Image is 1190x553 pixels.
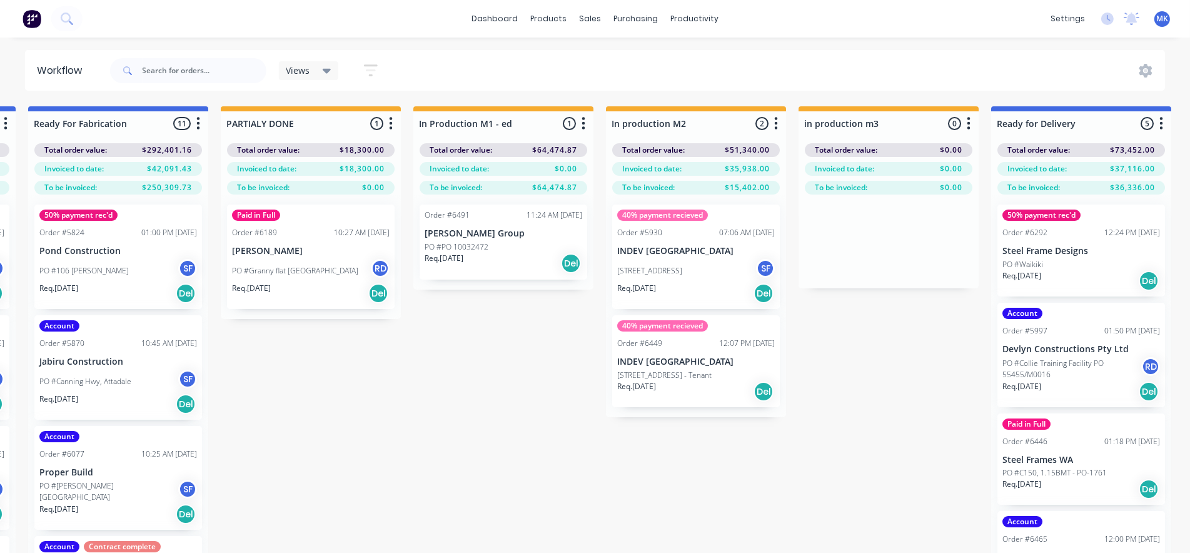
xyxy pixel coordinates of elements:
div: Order #6491 [425,210,470,221]
span: MK [1156,13,1168,24]
a: dashboard [465,9,524,28]
div: Del [176,283,196,303]
span: $0.00 [555,163,577,175]
div: Del [176,394,196,414]
div: 10:27 AM [DATE] [334,227,390,238]
div: 01:50 PM [DATE] [1104,325,1160,337]
p: [PERSON_NAME] Group [425,228,582,239]
div: Order #6292 [1002,227,1047,238]
span: To be invoiced: [1007,182,1060,193]
div: Del [1139,271,1159,291]
div: Workflow [38,63,89,78]
span: Total order value: [622,145,685,156]
p: Req. [DATE] [1002,270,1041,282]
p: Pond Construction [39,246,197,256]
div: 10:25 AM [DATE] [141,449,197,460]
div: 01:00 PM [DATE] [141,227,197,238]
span: $0.00 [940,182,962,193]
span: To be invoiced: [622,182,675,193]
p: Req. [DATE] [1002,381,1041,392]
span: $250,309.73 [142,182,192,193]
span: To be invoiced: [815,182,867,193]
p: Req. [DATE] [39,504,78,515]
div: SF [178,480,197,499]
span: Invoiced to date: [815,163,874,175]
p: INDEV [GEOGRAPHIC_DATA] [617,246,775,256]
div: SF [756,259,775,278]
div: settings [1044,9,1091,28]
p: Steel Frame Designs [1002,246,1160,256]
div: AccountOrder #607710:25 AM [DATE]Proper BuildPO #[PERSON_NAME][GEOGRAPHIC_DATA]SFReq.[DATE]Del [34,426,202,530]
p: Proper Build [39,467,197,478]
div: 50% payment rec'dOrder #582401:00 PM [DATE]Pond ConstructionPO #106 [PERSON_NAME]SFReq.[DATE]Del [34,205,202,309]
span: $73,452.00 [1110,145,1155,156]
div: 07:06 AM [DATE] [719,227,775,238]
div: Account [39,431,79,442]
p: Req. [DATE] [617,381,656,392]
div: 50% payment rec'dOrder #629212:24 PM [DATE]Steel Frame DesignsPO #WaikikiReq.[DATE]Del [997,205,1165,297]
span: Invoiced to date: [237,163,296,175]
p: [PERSON_NAME] [232,246,390,256]
p: Steel Frames WA [1002,455,1160,465]
span: $35,938.00 [725,163,770,175]
div: SF [178,259,197,278]
p: Req. [DATE] [39,283,78,294]
span: Views [286,64,310,77]
div: 40% payment recieved [617,210,708,221]
div: Account [1002,308,1042,319]
div: 50% payment rec'd [39,210,118,221]
span: Total order value: [815,145,877,156]
div: 12:07 PM [DATE] [719,338,775,349]
span: Invoiced to date: [622,163,682,175]
p: Req. [DATE] [232,283,271,294]
div: 10:45 AM [DATE] [141,338,197,349]
div: productivity [664,9,725,28]
p: [STREET_ADDRESS] [617,265,682,276]
div: sales [573,9,607,28]
span: To be invoiced: [44,182,97,193]
div: Account [39,541,79,552]
div: Order #6189 [232,227,277,238]
div: SF [178,370,197,388]
div: 12:00 PM [DATE] [1104,534,1160,545]
div: Order #6077 [39,449,84,460]
input: Search for orders... [143,58,266,83]
span: To be invoiced: [237,182,290,193]
p: PO #Canning Hwy, Attadale [39,376,131,387]
p: INDEV [GEOGRAPHIC_DATA] [617,357,775,367]
div: Paid in FullOrder #618910:27 AM [DATE][PERSON_NAME]PO #Granny flat [GEOGRAPHIC_DATA]RDReq.[DATE]Del [227,205,395,309]
div: 50% payment rec'd [1002,210,1081,221]
div: Order #6449 [617,338,662,349]
span: $51,340.00 [725,145,770,156]
img: Factory [23,9,41,28]
p: Req. [DATE] [39,393,78,405]
div: Del [561,253,581,273]
div: Del [1139,479,1159,499]
div: Account [39,320,79,332]
div: products [524,9,573,28]
span: Invoiced to date: [44,163,104,175]
span: $0.00 [940,145,962,156]
div: purchasing [607,9,664,28]
div: 40% payment recievedOrder #644912:07 PM [DATE]INDEV [GEOGRAPHIC_DATA][STREET_ADDRESS] - TenantReq... [612,315,780,407]
p: Req. [DATE] [617,283,656,294]
p: Jabiru Construction [39,357,197,367]
div: Paid in Full [232,210,280,221]
div: 12:24 PM [DATE] [1104,227,1160,238]
p: Devlyn Constructions Pty Ltd [1002,344,1160,355]
p: PO #Waikiki [1002,259,1043,270]
span: Invoiced to date: [430,163,489,175]
span: $0.00 [940,163,962,175]
div: Order #6465 [1002,534,1047,545]
span: Total order value: [237,145,300,156]
div: 40% payment recievedOrder #593007:06 AM [DATE]INDEV [GEOGRAPHIC_DATA][STREET_ADDRESS]SFReq.[DATE]Del [612,205,780,309]
div: Paid in Full [1002,419,1051,430]
div: RD [1141,357,1160,376]
div: Contract complete [84,541,161,552]
div: AccountOrder #599701:50 PM [DATE]Devlyn Constructions Pty LtdPO #Collie Training Facility PO 5545... [997,303,1165,407]
div: Paid in FullOrder #644601:18 PM [DATE]Steel Frames WAPO #C150, 1.15BMT - PO-1761Req.[DATE]Del [997,413,1165,505]
span: $18,300.00 [340,163,385,175]
div: Order #5824 [39,227,84,238]
div: 01:18 PM [DATE] [1104,436,1160,447]
span: Total order value: [430,145,492,156]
